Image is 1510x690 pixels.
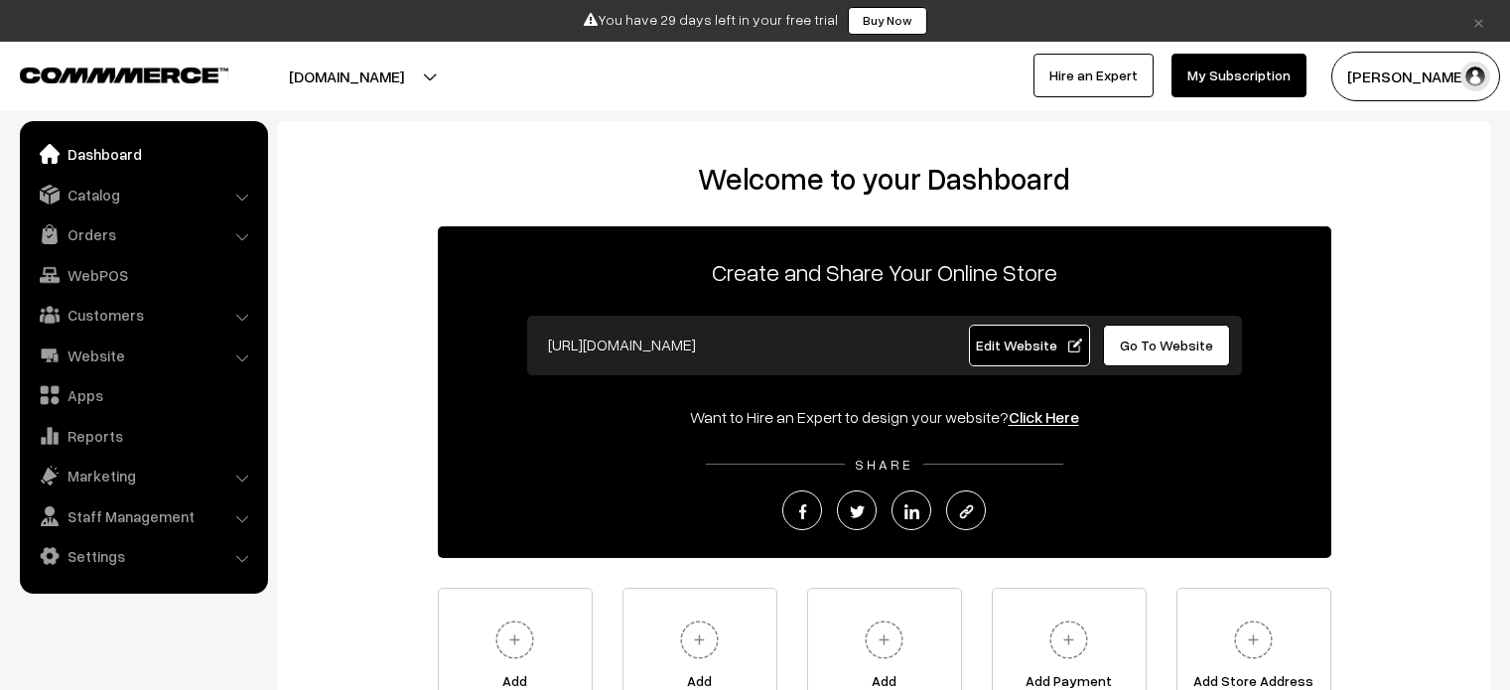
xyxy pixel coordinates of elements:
img: plus.svg [672,613,727,667]
a: Click Here [1009,407,1079,427]
a: Dashboard [25,136,261,172]
a: Go To Website [1103,325,1231,366]
div: You have 29 days left in your free trial [7,7,1503,35]
a: Catalog [25,177,261,212]
h2: Welcome to your Dashboard [298,161,1470,197]
a: COMMMERCE [20,62,194,85]
a: WebPOS [25,257,261,293]
a: × [1465,9,1492,33]
div: Want to Hire an Expert to design your website? [438,405,1331,429]
img: plus.svg [1226,613,1281,667]
a: Customers [25,297,261,333]
a: Marketing [25,458,261,493]
a: Apps [25,377,261,413]
button: [DOMAIN_NAME] [219,52,474,101]
span: SHARE [845,456,923,473]
img: COMMMERCE [20,68,228,82]
img: plus.svg [857,613,911,667]
a: Edit Website [969,325,1090,366]
a: My Subscription [1171,54,1306,97]
img: plus.svg [1041,613,1096,667]
button: [PERSON_NAME] [1331,52,1500,101]
a: Reports [25,418,261,454]
a: Website [25,338,261,373]
a: Buy Now [848,7,927,35]
span: Edit Website [976,337,1082,353]
a: Hire an Expert [1033,54,1154,97]
a: Orders [25,216,261,252]
img: plus.svg [487,613,542,667]
span: Go To Website [1120,337,1213,353]
img: user [1460,62,1490,91]
a: Staff Management [25,498,261,534]
p: Create and Share Your Online Store [438,254,1331,290]
a: Settings [25,538,261,574]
